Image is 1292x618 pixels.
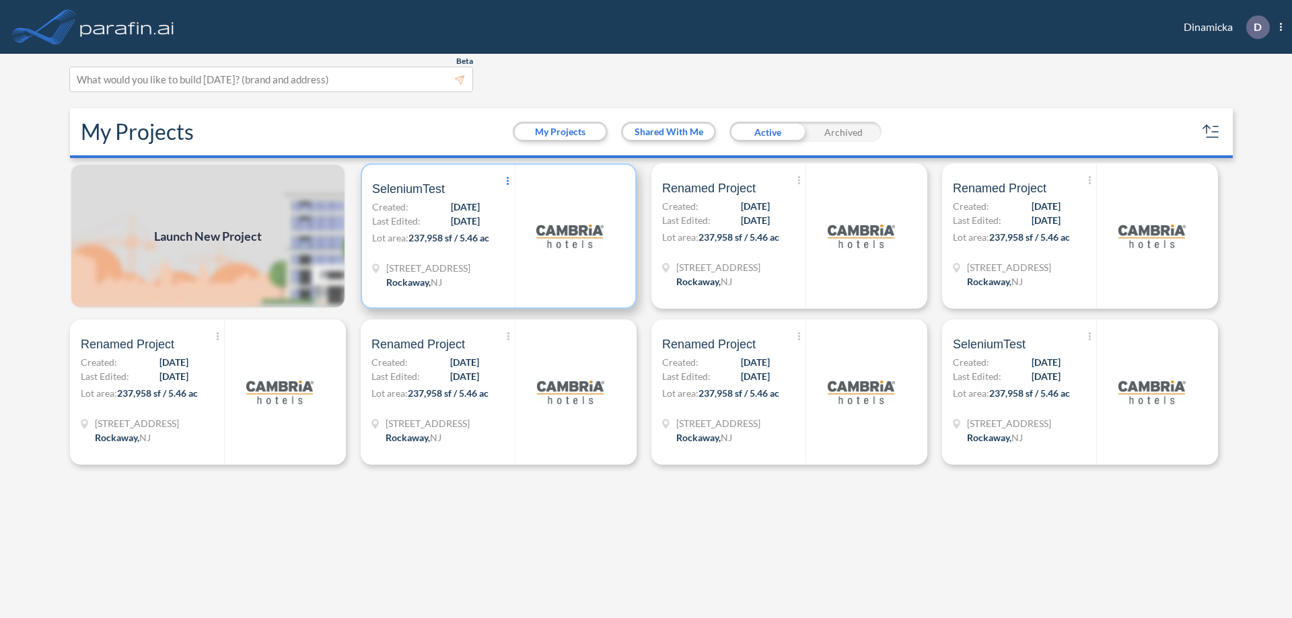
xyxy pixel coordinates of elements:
[676,260,760,274] span: 321 Mt Hope Ave
[662,199,698,213] span: Created:
[967,260,1051,274] span: 321 Mt Hope Ave
[95,432,139,443] span: Rockaway ,
[662,336,756,352] span: Renamed Project
[1032,213,1061,227] span: [DATE]
[1011,276,1023,287] span: NJ
[1118,202,1186,270] img: logo
[386,276,431,288] span: Rockaway ,
[95,416,179,430] span: 321 Mt Hope Ave
[662,369,711,383] span: Last Edited:
[408,387,489,399] span: 237,958 sf / 5.46 ac
[117,387,198,399] span: 237,958 sf / 5.46 ac
[721,432,732,443] span: NJ
[967,430,1023,445] div: Rockaway, NJ
[989,231,1070,243] span: 237,958 sf / 5.46 ac
[805,122,882,142] div: Archived
[450,355,479,369] span: [DATE]
[1032,199,1061,213] span: [DATE]
[246,358,314,426] img: logo
[372,200,408,214] span: Created:
[662,231,698,243] span: Lot area:
[698,231,779,243] span: 237,958 sf / 5.46 ac
[676,276,721,287] span: Rockaway ,
[1011,432,1023,443] span: NJ
[741,355,770,369] span: [DATE]
[139,432,151,443] span: NJ
[623,124,714,140] button: Shared With Me
[451,200,480,214] span: [DATE]
[81,369,129,383] span: Last Edited:
[431,276,442,288] span: NJ
[386,275,442,289] div: Rockaway, NJ
[371,355,408,369] span: Created:
[154,227,262,245] span: Launch New Project
[372,181,445,197] span: SeleniumTest
[953,180,1046,196] span: Renamed Project
[676,416,760,430] span: 321 Mt Hope Ave
[386,261,470,275] span: 321 Mt Hope Ave
[81,336,174,352] span: Renamed Project
[371,336,465,352] span: Renamed Project
[741,369,770,383] span: [DATE]
[386,432,430,443] span: Rockaway ,
[953,213,1001,227] span: Last Edited:
[371,387,408,399] span: Lot area:
[1032,369,1061,383] span: [DATE]
[1254,21,1262,33] p: D
[372,232,408,243] span: Lot area:
[450,369,479,383] span: [DATE]
[386,430,441,445] div: Rockaway, NJ
[967,276,1011,287] span: Rockaway ,
[953,336,1026,352] span: SeleniumTest
[1032,355,1061,369] span: [DATE]
[662,213,711,227] span: Last Edited:
[81,119,194,145] h2: My Projects
[953,231,989,243] span: Lot area:
[828,202,895,270] img: logo
[371,369,420,383] span: Last Edited:
[95,430,151,445] div: Rockaway, NJ
[953,387,989,399] span: Lot area:
[953,369,1001,383] span: Last Edited:
[967,416,1051,430] span: 321 Mt Hope Ave
[676,430,732,445] div: Rockaway, NJ
[456,56,473,67] span: Beta
[953,199,989,213] span: Created:
[451,214,480,228] span: [DATE]
[515,124,606,140] button: My Projects
[77,13,177,40] img: logo
[662,387,698,399] span: Lot area:
[662,180,756,196] span: Renamed Project
[372,214,421,228] span: Last Edited:
[70,163,346,309] a: Launch New Project
[70,163,346,309] img: add
[81,387,117,399] span: Lot area:
[1163,15,1282,39] div: Dinamicka
[676,274,732,288] div: Rockaway, NJ
[386,416,470,430] span: 321 Mt Hope Ave
[741,213,770,227] span: [DATE]
[967,432,1011,443] span: Rockaway ,
[721,276,732,287] span: NJ
[662,355,698,369] span: Created:
[537,358,604,426] img: logo
[953,355,989,369] span: Created:
[989,387,1070,399] span: 237,958 sf / 5.46 ac
[81,355,117,369] span: Created:
[159,355,188,369] span: [DATE]
[430,432,441,443] span: NJ
[698,387,779,399] span: 237,958 sf / 5.46 ac
[159,369,188,383] span: [DATE]
[741,199,770,213] span: [DATE]
[828,358,895,426] img: logo
[967,274,1023,288] div: Rockaway, NJ
[1200,121,1222,143] button: sort
[408,232,489,243] span: 237,958 sf / 5.46 ac
[1118,358,1186,426] img: logo
[536,202,604,270] img: logo
[729,122,805,142] div: Active
[676,432,721,443] span: Rockaway ,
